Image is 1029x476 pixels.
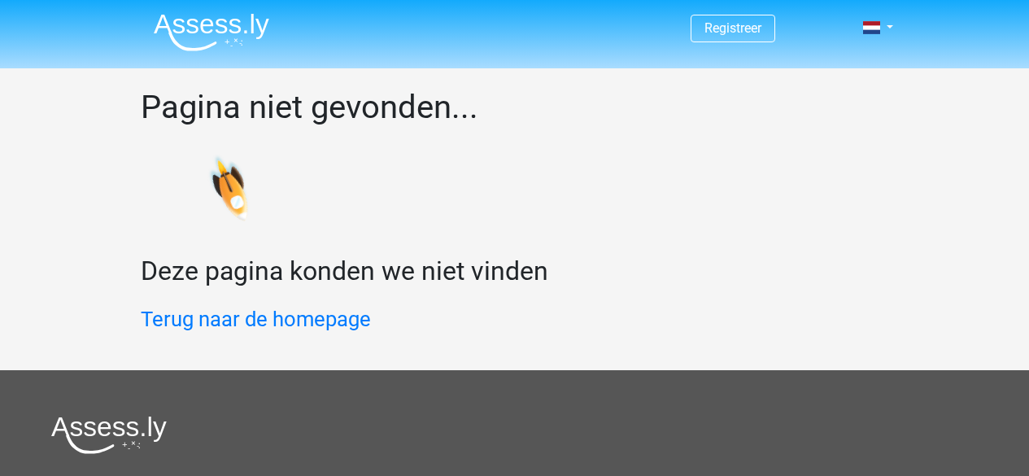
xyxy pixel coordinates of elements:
h2: Deze pagina konden we niet vinden [141,255,889,286]
h1: Pagina niet gevonden... [141,88,889,127]
img: spaceship-tilt.54adf63d3263.svg [112,121,268,269]
a: Terug naar de homepage [141,307,371,331]
img: Assessly logo [51,416,167,454]
img: Assessly [154,13,269,51]
a: Registreer [704,20,761,36]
